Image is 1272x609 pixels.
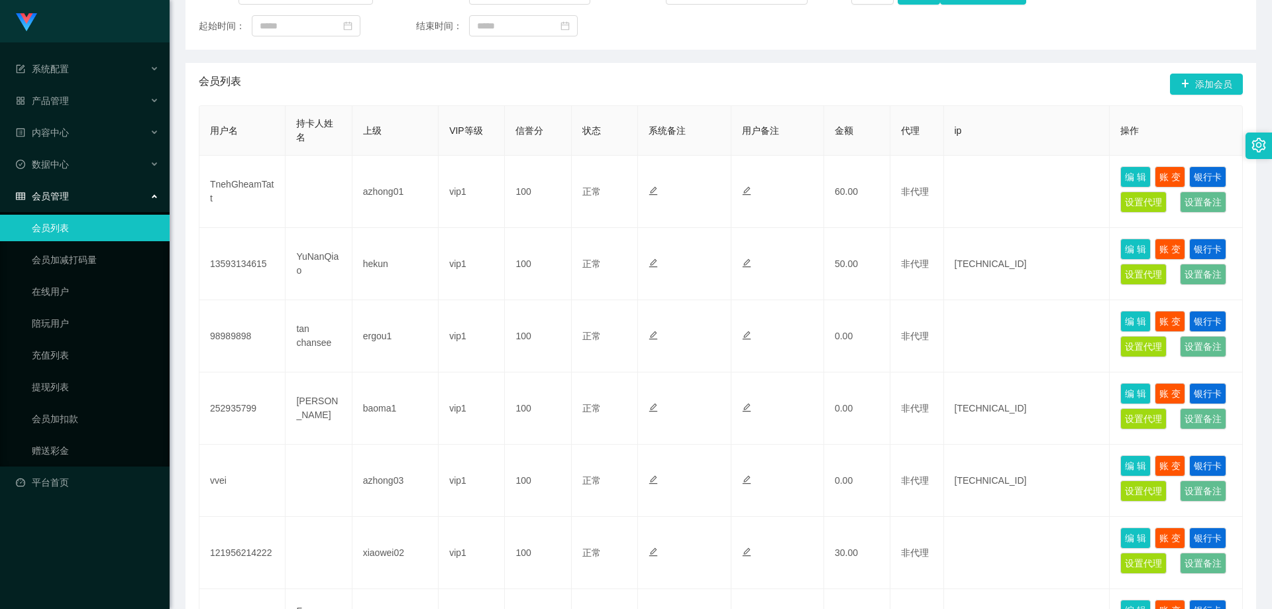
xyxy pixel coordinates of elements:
[1180,553,1226,574] button: 设置备注
[32,374,159,400] a: 提现列表
[1155,383,1185,404] button: 账 变
[824,156,890,228] td: 60.00
[1120,264,1167,285] button: 设置代理
[199,74,241,95] span: 会员列表
[32,247,159,273] a: 会员加减打码量
[1120,336,1167,357] button: 设置代理
[1120,239,1151,260] button: 编 辑
[1180,192,1226,213] button: 设置备注
[955,125,962,136] span: ip
[352,517,439,589] td: xiaowei02
[824,300,890,372] td: 0.00
[742,403,751,412] i: 图标: edit
[505,372,571,445] td: 100
[1120,480,1167,502] button: 设置代理
[286,228,352,300] td: YuNanQiao
[505,445,571,517] td: 100
[16,191,69,201] span: 会员管理
[742,186,751,195] i: 图标: edit
[16,128,25,137] i: 图标: profile
[649,547,658,557] i: 图标: edit
[16,160,25,169] i: 图标: check-circle-o
[1180,336,1226,357] button: 设置备注
[649,258,658,268] i: 图标: edit
[835,125,853,136] span: 金额
[416,19,469,33] span: 结束时间：
[901,331,929,341] span: 非代理
[439,228,505,300] td: vip1
[824,445,890,517] td: 0.00
[1189,311,1226,332] button: 银行卡
[944,445,1110,517] td: [TECHNICAL_ID]
[1189,455,1226,476] button: 银行卡
[1155,166,1185,188] button: 账 变
[1189,383,1226,404] button: 银行卡
[505,300,571,372] td: 100
[296,118,333,142] span: 持卡人姓名
[199,372,286,445] td: 252935799
[1189,527,1226,549] button: 银行卡
[901,258,929,269] span: 非代理
[16,13,37,32] img: logo.9652507e.png
[582,547,601,558] span: 正常
[944,228,1110,300] td: [TECHNICAL_ID]
[582,186,601,197] span: 正常
[582,331,601,341] span: 正常
[32,310,159,337] a: 陪玩用户
[16,127,69,138] span: 内容中心
[439,445,505,517] td: vip1
[582,403,601,414] span: 正常
[582,125,601,136] span: 状态
[742,258,751,268] i: 图标: edit
[1120,383,1151,404] button: 编 辑
[352,228,439,300] td: hekun
[352,300,439,372] td: ergou1
[439,156,505,228] td: vip1
[649,125,686,136] span: 系统备注
[1251,138,1266,152] i: 图标: setting
[1189,166,1226,188] button: 银行卡
[742,331,751,340] i: 图标: edit
[1120,553,1167,574] button: 设置代理
[560,21,570,30] i: 图标: calendar
[515,125,543,136] span: 信誉分
[32,406,159,432] a: 会员加扣款
[1155,527,1185,549] button: 账 变
[505,228,571,300] td: 100
[1120,527,1151,549] button: 编 辑
[32,215,159,241] a: 会员列表
[343,21,352,30] i: 图标: calendar
[649,186,658,195] i: 图标: edit
[439,372,505,445] td: vip1
[1189,239,1226,260] button: 银行卡
[582,475,601,486] span: 正常
[439,300,505,372] td: vip1
[1120,455,1151,476] button: 编 辑
[944,372,1110,445] td: [TECHNICAL_ID]
[1155,239,1185,260] button: 账 变
[352,156,439,228] td: azhong01
[16,159,69,170] span: 数据中心
[16,95,69,106] span: 产品管理
[901,547,929,558] span: 非代理
[199,445,286,517] td: vvei
[649,475,658,484] i: 图标: edit
[901,403,929,414] span: 非代理
[649,331,658,340] i: 图标: edit
[16,64,25,74] i: 图标: form
[901,475,929,486] span: 非代理
[901,125,920,136] span: 代理
[1120,166,1151,188] button: 编 辑
[1180,408,1226,429] button: 设置备注
[16,469,159,496] a: 图标: dashboard平台首页
[824,517,890,589] td: 30.00
[449,125,483,136] span: VIP等级
[16,192,25,201] i: 图标: table
[824,228,890,300] td: 50.00
[352,372,439,445] td: baoma1
[505,517,571,589] td: 100
[1120,311,1151,332] button: 编 辑
[649,403,658,412] i: 图标: edit
[199,19,252,33] span: 起始时间：
[1155,455,1185,476] button: 账 变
